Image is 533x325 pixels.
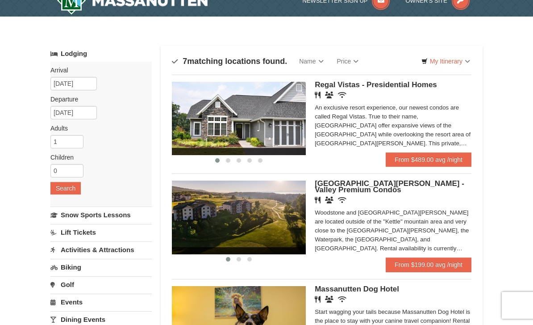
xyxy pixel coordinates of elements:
[292,52,330,70] a: Name
[338,296,346,303] i: Wireless Internet (free)
[315,103,471,148] div: An exclusive resort experience, our newest condos are called Regal Vistas. True to their name, [G...
[315,80,437,89] span: Regal Vistas - Presidential Homes
[315,92,321,98] i: Restaurant
[50,241,152,258] a: Activities & Attractions
[315,197,321,203] i: Restaurant
[338,92,346,98] i: Wireless Internet (free)
[325,296,333,303] i: Banquet Facilities
[416,55,476,68] a: My Itinerary
[315,179,464,194] span: [GEOGRAPHIC_DATA][PERSON_NAME] - Valley Premium Condos
[50,46,152,62] a: Lodging
[50,276,152,293] a: Golf
[386,257,471,272] a: From $199.00 avg /night
[50,66,145,75] label: Arrival
[50,153,145,162] label: Children
[325,92,333,98] i: Banquet Facilities
[50,124,145,133] label: Adults
[50,95,145,104] label: Departure
[386,152,471,167] a: From $489.00 avg /night
[315,208,471,253] div: Woodstone and [GEOGRAPHIC_DATA][PERSON_NAME] are located outside of the "Kettle" mountain area an...
[50,207,152,223] a: Snow Sports Lessons
[50,224,152,241] a: Lift Tickets
[50,259,152,275] a: Biking
[315,285,399,293] span: Massanutten Dog Hotel
[50,294,152,310] a: Events
[330,52,366,70] a: Price
[50,182,81,194] button: Search
[315,296,321,303] i: Restaurant
[183,57,187,66] span: 7
[338,197,346,203] i: Wireless Internet (free)
[325,197,333,203] i: Banquet Facilities
[172,57,287,66] h4: matching locations found.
